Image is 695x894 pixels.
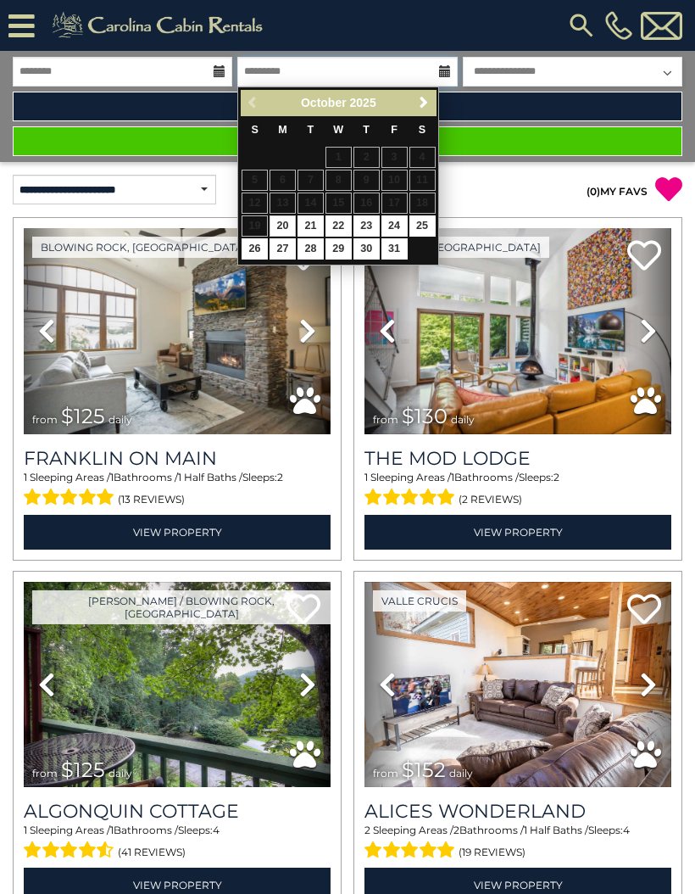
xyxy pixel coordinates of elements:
[277,471,283,483] span: 2
[13,92,682,121] a: Refine Search Filters
[381,238,408,260] a: 31
[32,590,331,624] a: [PERSON_NAME] / Blowing Rock, [GEOGRAPHIC_DATA]
[364,470,671,511] div: Sleeping Areas / Bathrooms / Sleeps:
[364,800,671,823] a: Alices Wonderland
[325,215,352,237] a: 22
[373,590,466,612] a: Valle Crucis
[459,489,522,511] span: (2 reviews)
[24,470,331,511] div: Sleeping Areas / Bathrooms / Sleeps:
[364,824,370,836] span: 2
[417,96,431,109] span: Next
[364,823,671,863] div: Sleeping Areas / Bathrooms / Sleeps:
[270,215,296,237] a: 20
[325,238,352,260] a: 29
[413,92,434,114] a: Next
[623,824,630,836] span: 4
[353,215,380,237] a: 23
[601,11,637,40] a: [PHONE_NUMBER]
[61,404,105,428] span: $125
[61,757,105,782] span: $125
[381,215,408,237] a: 24
[627,592,661,629] a: Add to favorites
[308,124,314,136] span: Tuesday
[297,238,324,260] a: 28
[13,126,682,156] button: Please Update Results
[373,767,398,779] span: from
[32,413,58,426] span: from
[32,237,255,258] a: Blowing Rock, [GEOGRAPHIC_DATA]
[108,413,132,426] span: daily
[24,582,331,788] img: thumbnail_163264183.jpeg
[373,237,549,258] a: Boone, [GEOGRAPHIC_DATA]
[297,215,324,237] a: 21
[251,124,258,136] span: Sunday
[363,124,370,136] span: Thursday
[364,471,368,483] span: 1
[301,96,347,109] span: October
[32,767,58,779] span: from
[118,489,185,511] span: (13 reviews)
[524,824,588,836] span: 1 Half Baths /
[110,471,114,483] span: 1
[402,757,446,782] span: $152
[24,228,331,434] img: thumbnail_167127309.jpeg
[391,124,398,136] span: Friday
[402,404,448,428] span: $130
[627,238,661,275] a: Add to favorites
[409,215,436,237] a: 25
[333,124,343,136] span: Wednesday
[459,841,525,863] span: (19 reviews)
[590,185,597,198] span: 0
[108,767,132,779] span: daily
[353,238,380,260] a: 30
[451,413,475,426] span: daily
[110,824,114,836] span: 1
[24,515,331,550] a: View Property
[24,447,331,470] a: Franklin On Main
[118,841,186,863] span: (41 reviews)
[364,582,671,788] img: thumbnail_163458191.jpeg
[364,228,671,434] img: thumbnail_167016859.jpeg
[242,238,268,260] a: 26
[373,413,398,426] span: from
[178,471,242,483] span: 1 Half Baths /
[587,185,600,198] span: ( )
[364,515,671,550] a: View Property
[364,447,671,470] a: The Mod Lodge
[350,96,376,109] span: 2025
[213,824,220,836] span: 4
[24,824,27,836] span: 1
[24,823,331,863] div: Sleeping Areas / Bathrooms / Sleeps:
[451,471,454,483] span: 1
[566,10,597,41] img: search-regular.svg
[587,185,648,198] a: (0)MY FAVS
[553,471,559,483] span: 2
[24,471,27,483] span: 1
[270,238,296,260] a: 27
[449,767,473,779] span: daily
[453,824,459,836] span: 2
[43,8,277,42] img: Khaki-logo.png
[24,800,331,823] a: Algonquin Cottage
[278,124,287,136] span: Monday
[419,124,425,136] span: Saturday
